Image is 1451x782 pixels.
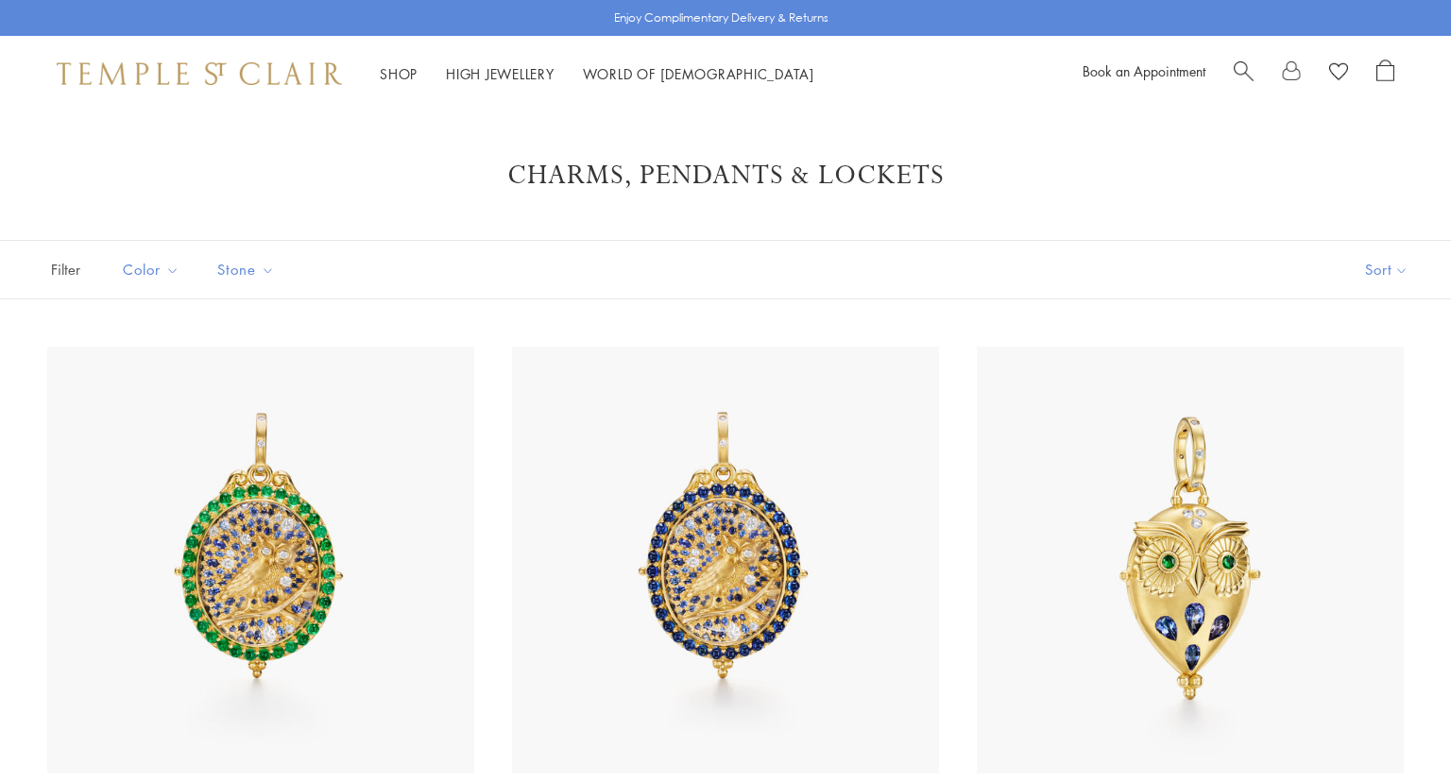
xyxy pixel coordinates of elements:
[57,62,342,85] img: Temple St. Clair
[583,64,814,83] a: World of [DEMOGRAPHIC_DATA]World of [DEMOGRAPHIC_DATA]
[446,64,555,83] a: High JewelleryHigh Jewellery
[203,248,289,291] button: Stone
[1329,59,1348,88] a: View Wishlist
[380,64,418,83] a: ShopShop
[47,347,474,773] img: 18K Emerald Nocturne Owl Locket
[977,347,1404,773] img: 18K Tanzanite Night Owl Locket
[1376,59,1394,88] a: Open Shopping Bag
[1323,241,1451,298] button: Show sort by
[380,62,814,86] nav: Main navigation
[512,347,939,773] img: 18K Blue Sapphire Nocturne Owl Locket
[109,248,194,291] button: Color
[208,258,289,281] span: Stone
[1234,59,1254,88] a: Search
[113,258,194,281] span: Color
[614,8,828,27] p: Enjoy Complimentary Delivery & Returns
[76,159,1375,193] h1: Charms, Pendants & Lockets
[1083,61,1205,80] a: Book an Appointment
